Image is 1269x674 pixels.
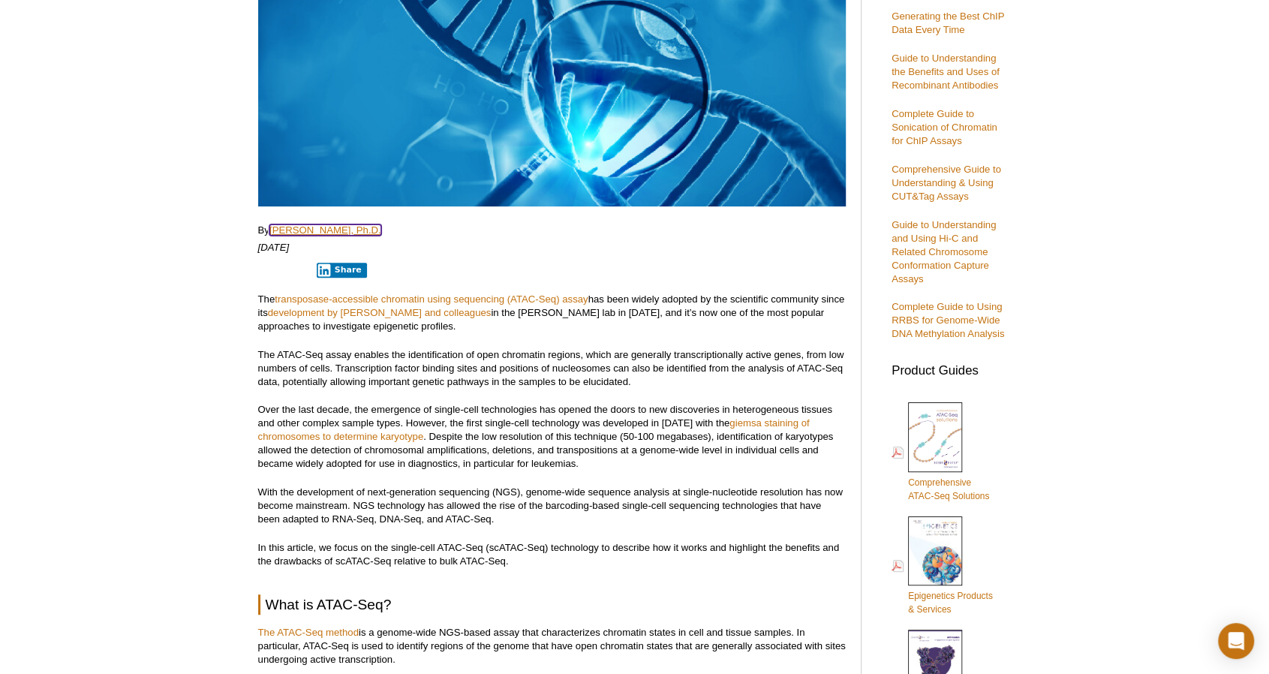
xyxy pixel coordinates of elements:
[892,401,989,504] a: ComprehensiveATAC-Seq Solutions
[892,219,996,284] a: Guide to Understanding and Using Hi-C and Related Chromosome Conformation Capture Assays
[892,11,1004,35] a: Generating the Best ChIP Data Every Time
[892,356,1012,378] h3: Product Guides
[275,293,588,305] a: transposase-accessible chromatin using sequencing (ATAC-Seq) assay
[908,591,993,615] span: Epigenetics Products & Services
[258,242,290,253] em: [DATE]
[892,301,1004,339] a: Complete Guide to Using RRBS for Genome-Wide DNA Methylation Analysis
[258,348,846,389] p: The ATAC-Seq assay enables the identification of open chromatin regions, which are generally tran...
[258,486,846,526] p: With the development of next-generation sequencing (NGS), genome-wide sequence analysis at single...
[258,403,846,471] p: Over the last decade, the emergence of single-cell technologies has opened the doors to new disco...
[258,594,846,615] h2: What is ATAC-Seq?
[269,224,381,236] a: [PERSON_NAME], Ph.D.
[892,164,1001,202] a: Comprehensive Guide to Understanding & Using CUT&Tag Assays
[258,224,846,237] p: By
[268,307,492,318] a: development by [PERSON_NAME] and colleagues
[908,516,962,585] img: Epi_brochure_140604_cover_web_70x200
[892,53,1000,91] a: Guide to Understanding the Benefits and Uses of Recombinant Antibodies
[892,108,997,146] a: Complete Guide to Sonication of Chromatin for ChIP Assays
[258,262,307,277] iframe: X Post Button
[258,627,359,638] a: The ATAC-Seq method
[908,477,989,501] span: Comprehensive ATAC-Seq Solutions
[892,515,993,618] a: Epigenetics Products& Services
[258,626,846,666] p: is a genome-wide NGS-based assay that characterizes chromatin states in cell and tissue samples. ...
[908,402,962,472] img: Comprehensive ATAC-Seq Solutions
[258,541,846,568] p: In this article, we focus on the single-cell ATAC-Seq (scATAC-Seq) technology to describe how it ...
[1218,623,1254,659] div: Open Intercom Messenger
[258,293,846,333] p: The has been widely adopted by the scientific community since its in the [PERSON_NAME] lab in [DA...
[317,263,367,278] button: Share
